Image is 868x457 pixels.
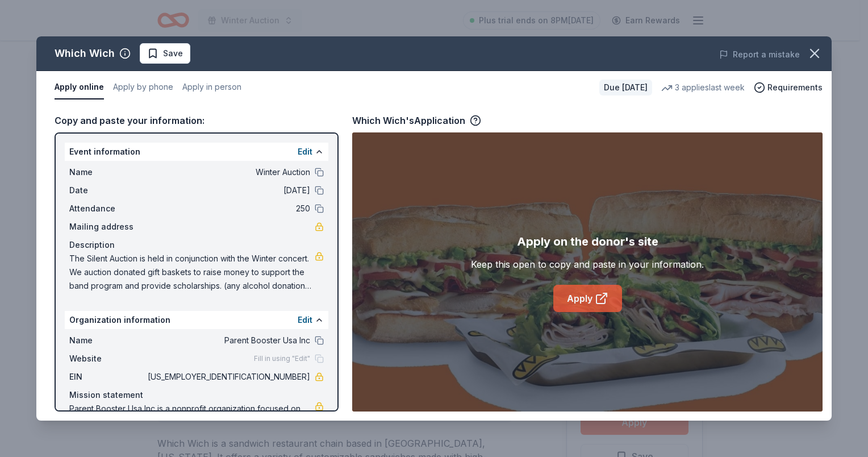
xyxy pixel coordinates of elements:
[69,220,145,234] span: Mailing address
[65,143,328,161] div: Event information
[113,76,173,99] button: Apply by phone
[517,232,658,251] div: Apply on the donor's site
[182,76,241,99] button: Apply in person
[69,202,145,215] span: Attendance
[145,184,310,197] span: [DATE]
[55,76,104,99] button: Apply online
[163,47,183,60] span: Save
[69,352,145,365] span: Website
[719,48,800,61] button: Report a mistake
[661,81,745,94] div: 3 applies last week
[352,113,481,128] div: Which Wich's Application
[254,354,310,363] span: Fill in using "Edit"
[145,165,310,179] span: Winter Auction
[69,370,145,384] span: EIN
[599,80,652,95] div: Due [DATE]
[69,165,145,179] span: Name
[553,285,622,312] a: Apply
[140,43,190,64] button: Save
[767,81,823,94] span: Requirements
[69,184,145,197] span: Date
[69,402,315,443] span: Parent Booster Usa Inc is a nonprofit organization focused on education. It is based in [GEOGRAPH...
[145,334,310,347] span: Parent Booster Usa Inc
[65,311,328,329] div: Organization information
[298,145,312,159] button: Edit
[55,44,115,63] div: Which Wich
[55,113,339,128] div: Copy and paste your information:
[145,202,310,215] span: 250
[471,257,704,271] div: Keep this open to copy and paste in your information.
[69,252,315,293] span: The Silent Auction is held in conjunction with the Winter concert. We auction donated gift basket...
[145,370,310,384] span: [US_EMPLOYER_IDENTIFICATION_NUMBER]
[69,238,324,252] div: Description
[754,81,823,94] button: Requirements
[69,334,145,347] span: Name
[298,313,312,327] button: Edit
[69,388,324,402] div: Mission statement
